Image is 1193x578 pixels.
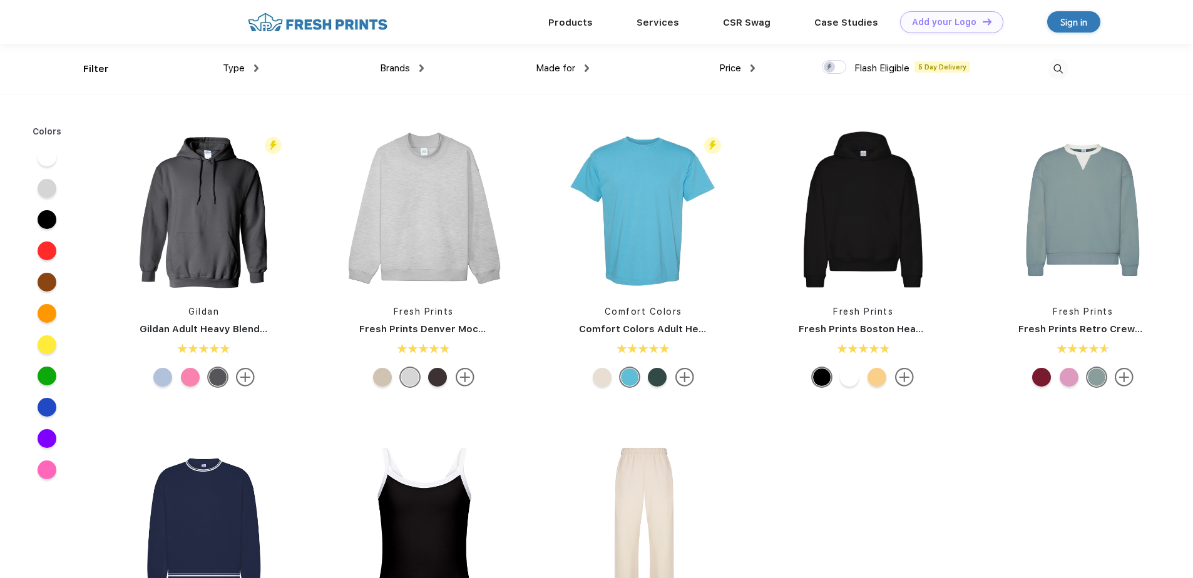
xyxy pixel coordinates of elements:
[208,368,227,387] div: Charcoal
[1060,15,1087,29] div: Sign in
[140,323,413,335] a: Gildan Adult Heavy Blend 8 Oz. 50/50 Hooded Sweatshirt
[750,64,755,72] img: dropdown.png
[868,368,886,387] div: Bahama Yellow
[536,63,575,74] span: Made for
[585,64,589,72] img: dropdown.png
[244,11,391,33] img: fo%20logo%202.webp
[254,64,259,72] img: dropdown.png
[912,17,976,28] div: Add your Logo
[1053,307,1113,317] a: Fresh Prints
[1060,368,1078,387] div: Pink
[1087,368,1106,387] div: Slate Blue
[456,368,474,387] img: more.svg
[1032,368,1051,387] div: Ash/Cherry
[1048,59,1068,79] img: desktop_search.svg
[419,64,424,72] img: dropdown.png
[780,126,946,293] img: func=resize&h=266
[380,63,410,74] span: Brands
[840,368,859,387] div: White
[428,368,447,387] div: Dark Chocolate
[359,323,631,335] a: Fresh Prints Denver Mock Neck Heavyweight Sweatshirt
[188,307,219,317] a: Gildan
[593,368,612,387] div: Ivory
[560,126,727,293] img: func=resize&h=266
[23,125,71,138] div: Colors
[719,63,741,74] span: Price
[153,368,172,387] div: Light Blue
[223,63,245,74] span: Type
[401,368,419,387] div: Ash Grey
[340,126,507,293] img: func=resize&h=266
[983,18,991,25] img: DT
[1018,323,1158,335] a: Fresh Prints Retro Crewneck
[799,323,996,335] a: Fresh Prints Boston Heavyweight Hoodie
[833,307,893,317] a: Fresh Prints
[675,368,694,387] img: more.svg
[83,62,109,76] div: Filter
[812,368,831,387] div: Black
[704,137,721,154] img: flash_active_toggle.svg
[620,368,639,387] div: Sapphire
[579,323,784,335] a: Comfort Colors Adult Heavyweight T-Shirt
[181,368,200,387] div: Azalea
[1000,126,1166,293] img: func=resize&h=266
[373,368,392,387] div: Sand
[648,368,667,387] div: Blue Spruce
[548,17,593,28] a: Products
[1047,11,1100,33] a: Sign in
[265,137,282,154] img: flash_active_toggle.svg
[394,307,454,317] a: Fresh Prints
[121,126,287,293] img: func=resize&h=266
[854,63,909,74] span: Flash Eligible
[895,368,914,387] img: more.svg
[1115,368,1134,387] img: more.svg
[236,368,255,387] img: more.svg
[605,307,682,317] a: Comfort Colors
